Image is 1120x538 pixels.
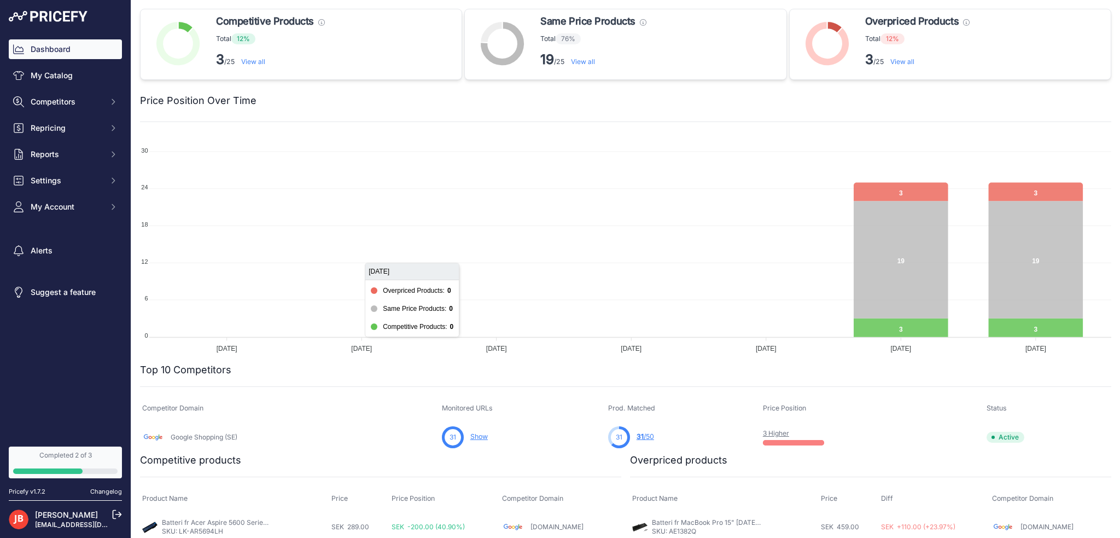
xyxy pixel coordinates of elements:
[392,494,435,502] span: Price Position
[141,184,148,190] tspan: 24
[90,488,122,495] a: Changelog
[637,432,654,441] a: 31/50
[216,51,224,67] strong: 3
[140,93,256,108] h2: Price Position Over Time
[992,494,1053,502] span: Competitor Domain
[9,39,122,433] nav: Sidebar
[162,527,271,536] p: SKU: LK-AR5694LH
[486,345,507,352] tspan: [DATE]
[502,494,563,502] span: Competitor Domain
[9,282,122,302] a: Suggest a feature
[171,433,237,441] a: Google Shopping (SE)
[144,295,148,302] tspan: 6
[1025,345,1046,352] tspan: [DATE]
[880,33,905,44] span: 12%
[216,14,314,29] span: Competitive Products
[9,171,122,190] button: Settings
[621,345,641,352] tspan: [DATE]
[763,404,806,412] span: Price Position
[608,404,655,412] span: Prod. Matched
[987,432,1024,443] span: Active
[756,345,777,352] tspan: [DATE]
[31,96,102,107] span: Competitors
[821,494,837,502] span: Price
[1020,523,1074,531] a: [DOMAIN_NAME]
[35,520,149,529] a: [EMAIL_ADDRESS][DOMAIN_NAME]
[556,33,581,44] span: 76%
[351,345,372,352] tspan: [DATE]
[140,453,241,468] h2: Competitive products
[540,51,646,68] p: /25
[141,147,148,154] tspan: 30
[31,175,102,186] span: Settings
[144,332,148,339] tspan: 0
[881,523,955,531] span: SEK +110.00 (+23.97%)
[392,523,465,531] span: SEK -200.00 (40.90%)
[9,144,122,164] button: Reports
[9,39,122,59] a: Dashboard
[890,57,914,66] a: View all
[616,432,622,442] span: 31
[865,51,970,68] p: /25
[31,201,102,212] span: My Account
[162,518,300,527] a: Batteri fr Acer Aspire 5600 Series 4400mAh
[9,118,122,138] button: Repricing
[9,11,87,22] img: Pricefy Logo
[331,494,348,502] span: Price
[231,33,255,44] span: 12%
[637,432,644,441] span: 31
[241,57,265,66] a: View all
[142,494,188,502] span: Product Name
[632,494,678,502] span: Product Name
[9,66,122,85] a: My Catalog
[216,33,325,44] p: Total
[216,51,325,68] p: /25
[652,518,841,527] a: Batteri fr MacBook Pro 15" [DATE]-[DATE] A1382 inkl verktyg
[652,527,761,536] p: SKU: AE1382Q
[35,510,98,519] a: [PERSON_NAME]
[890,345,911,352] tspan: [DATE]
[987,404,1007,412] span: Status
[571,57,595,66] a: View all
[865,51,873,67] strong: 3
[31,123,102,134] span: Repricing
[141,258,148,265] tspan: 12
[530,523,584,531] a: [DOMAIN_NAME]
[9,197,122,217] button: My Account
[865,33,970,44] p: Total
[881,494,893,502] span: Diff
[9,447,122,478] a: Completed 2 of 3
[540,51,554,67] strong: 19
[763,429,789,437] a: 3 Higher
[630,453,727,468] h2: Overpriced products
[540,14,635,29] span: Same Price Products
[140,362,231,378] h2: Top 10 Competitors
[540,33,646,44] p: Total
[865,14,959,29] span: Overpriced Products
[331,523,369,531] span: SEK 289.00
[442,404,493,412] span: Monitored URLs
[141,221,148,228] tspan: 18
[470,432,488,441] a: Show
[13,451,118,460] div: Completed 2 of 3
[450,432,456,442] span: 31
[31,149,102,160] span: Reports
[821,523,859,531] span: SEK 459.00
[9,487,45,496] div: Pricefy v1.7.2
[9,92,122,112] button: Competitors
[142,404,203,412] span: Competitor Domain
[9,241,122,261] a: Alerts
[217,345,237,352] tspan: [DATE]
